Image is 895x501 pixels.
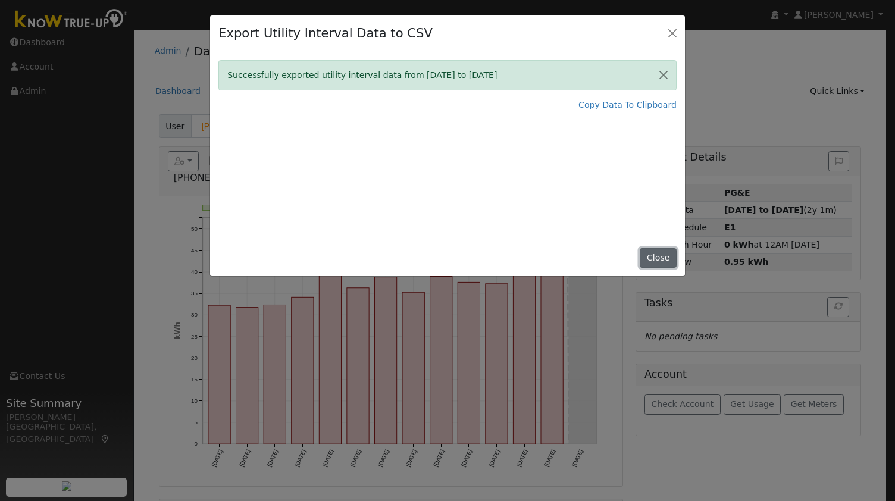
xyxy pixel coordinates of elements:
button: Close [664,24,681,41]
h4: Export Utility Interval Data to CSV [218,24,433,43]
button: Close [651,61,676,90]
div: Successfully exported utility interval data from [DATE] to [DATE] [218,60,677,90]
a: Copy Data To Clipboard [578,99,677,111]
button: Close [640,248,676,268]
